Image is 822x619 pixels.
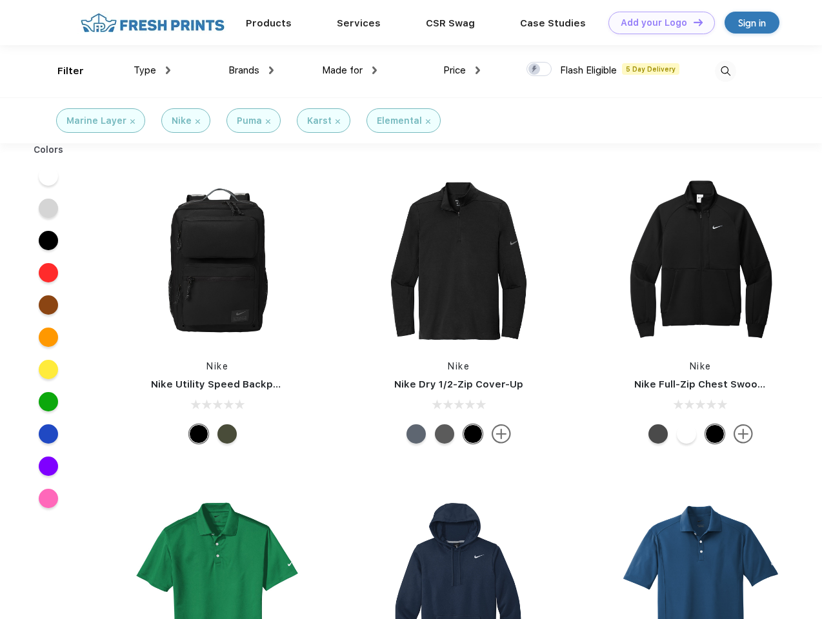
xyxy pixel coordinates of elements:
div: Cargo Khaki [217,424,237,444]
span: Flash Eligible [560,64,617,76]
div: Puma [237,114,262,128]
div: Nike [172,114,192,128]
div: Marine Layer [66,114,126,128]
img: func=resize&h=266 [373,175,545,347]
img: fo%20logo%202.webp [77,12,228,34]
a: Services [337,17,381,29]
a: Nike [448,361,470,371]
img: filter_cancel.svg [426,119,430,124]
div: Colors [24,143,74,157]
img: dropdown.png [166,66,170,74]
div: Karst [307,114,332,128]
img: filter_cancel.svg [195,119,200,124]
div: Anthracite [648,424,668,444]
img: DT [694,19,703,26]
span: Price [443,64,466,76]
span: Brands [228,64,259,76]
div: Filter [57,64,84,79]
img: filter_cancel.svg [130,119,135,124]
img: dropdown.png [269,66,274,74]
img: func=resize&h=266 [615,175,787,347]
div: Navy Heather [406,424,426,444]
div: Sign in [738,15,766,30]
img: more.svg [492,424,511,444]
span: Type [134,64,156,76]
img: dropdown.png [476,66,480,74]
a: Products [246,17,292,29]
a: Nike Utility Speed Backpack [151,378,290,390]
div: Black [463,424,483,444]
a: Nike Full-Zip Chest Swoosh Jacket [634,378,806,390]
a: Sign in [725,12,779,34]
a: Nike [206,361,228,371]
div: White [677,424,696,444]
span: 5 Day Delivery [622,63,679,75]
span: Made for [322,64,363,76]
img: func=resize&h=266 [132,175,303,347]
div: Black Heather [435,424,454,444]
img: dropdown.png [372,66,377,74]
div: Black [705,424,725,444]
a: Nike Dry 1/2-Zip Cover-Up [394,378,523,390]
a: Nike [690,361,712,371]
a: CSR Swag [426,17,475,29]
img: more.svg [734,424,753,444]
div: Black [189,424,208,444]
div: Elemental [377,114,422,128]
img: desktop_search.svg [715,61,736,82]
div: Add your Logo [621,17,687,28]
img: filter_cancel.svg [336,119,340,124]
img: filter_cancel.svg [266,119,270,124]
